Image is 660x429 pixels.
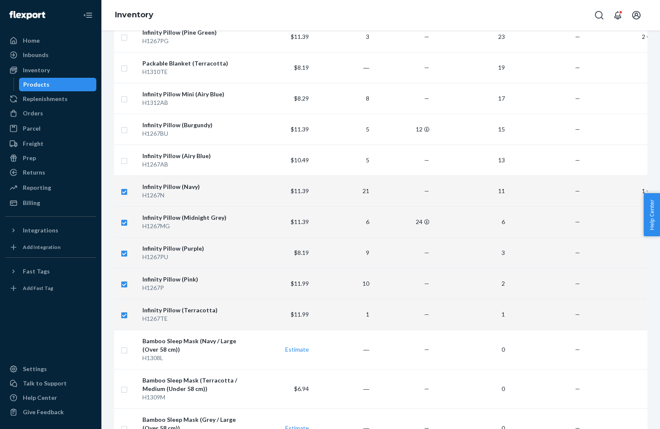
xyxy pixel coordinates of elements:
td: 6 [433,206,508,237]
a: Help Center [5,391,96,404]
td: 0 [433,330,508,369]
span: — [575,95,580,102]
td: 23 [433,21,508,52]
div: Integrations [23,226,58,235]
span: $11.99 [291,311,309,318]
button: Fast Tags [5,265,96,278]
a: Home [5,34,96,47]
td: 3 [312,21,373,52]
div: Freight [23,139,44,148]
div: H1267MG [142,222,248,230]
a: Replenishments [5,92,96,106]
div: H1310TE [142,68,248,76]
div: H1267BU [142,129,248,138]
a: Talk to Support [5,377,96,390]
div: Replenishments [23,95,68,103]
div: Give Feedback [23,408,64,416]
span: — [647,385,652,392]
span: — [424,64,429,71]
div: Settings [23,365,47,373]
td: 15 [433,114,508,145]
span: — [575,64,580,71]
span: — [647,156,652,164]
span: — [424,33,429,40]
span: — [647,126,652,133]
a: Add Fast Tag [5,281,96,295]
span: $6.94 [294,385,309,392]
td: 1 [584,175,659,206]
span: $11.39 [291,218,309,225]
div: Returns [23,168,45,177]
div: Bamboo Sleep Mask (Navy / Large (Over 58 cm)) [142,337,248,354]
div: Infinity Pillow Mini (Airy Blue) [142,90,248,98]
td: 1 [312,299,373,330]
span: — [575,385,580,392]
div: Infinity Pillow (Pink) [142,275,248,284]
span: $11.39 [291,187,309,194]
div: Parcel [23,124,41,133]
td: 3 [433,237,508,268]
td: 2 [584,21,659,52]
div: Infinity Pillow (Terracotta) [142,306,248,314]
div: Products [23,80,49,89]
span: — [424,385,429,392]
span: — [647,311,652,318]
div: H1309M [142,393,248,402]
a: Inventory [5,63,96,77]
div: Orders [23,109,43,117]
td: ― [312,330,373,369]
span: — [575,346,580,353]
span: — [424,346,429,353]
td: 17 [433,83,508,114]
span: — [575,156,580,164]
span: $11.39 [291,126,309,133]
span: — [575,218,580,225]
a: Prep [5,151,96,165]
td: 19 [433,52,508,83]
span: — [647,249,652,256]
div: Infinity Pillow (Navy) [142,183,248,191]
div: Infinity Pillow (Pine Green) [142,28,248,37]
a: Inventory [115,10,153,19]
td: 5 [312,145,373,175]
a: Settings [5,362,96,376]
span: — [647,346,652,353]
td: 12 [373,114,433,145]
button: Open account menu [628,7,645,24]
a: Products [19,78,97,91]
span: — [647,64,652,71]
a: Orders [5,107,96,120]
button: Help Center [644,193,660,236]
td: 11 [433,175,508,206]
span: — [424,280,429,287]
td: 0 [433,369,508,408]
div: H1267N [142,191,248,199]
div: Packable Blanket (Terracotta) [142,59,248,68]
td: ― [312,369,373,408]
span: $10.49 [291,156,309,164]
div: H1312AB [142,98,248,107]
td: 10 [312,268,373,299]
div: Reporting [23,183,51,192]
div: Infinity Pillow (Airy Blue) [142,152,248,160]
td: 1 [433,299,508,330]
div: Bamboo Sleep Mask (Terracotta / Medium (Under 58 cm)) [142,376,248,393]
div: H1267PU [142,253,248,261]
div: H1267TE [142,314,248,323]
span: — [575,280,580,287]
div: H1267P [142,284,248,292]
span: — [424,249,429,256]
div: H1308L [142,354,248,362]
button: Open notifications [609,7,626,24]
button: Give Feedback [5,405,96,419]
span: $11.39 [291,33,309,40]
div: Help Center [23,393,57,402]
td: ― [312,52,373,83]
div: Talk to Support [23,379,67,388]
button: Close Navigation [79,7,96,24]
span: $11.99 [291,280,309,287]
div: Infinity Pillow (Purple) [142,244,248,253]
a: Inbounds [5,48,96,62]
span: — [647,95,652,102]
